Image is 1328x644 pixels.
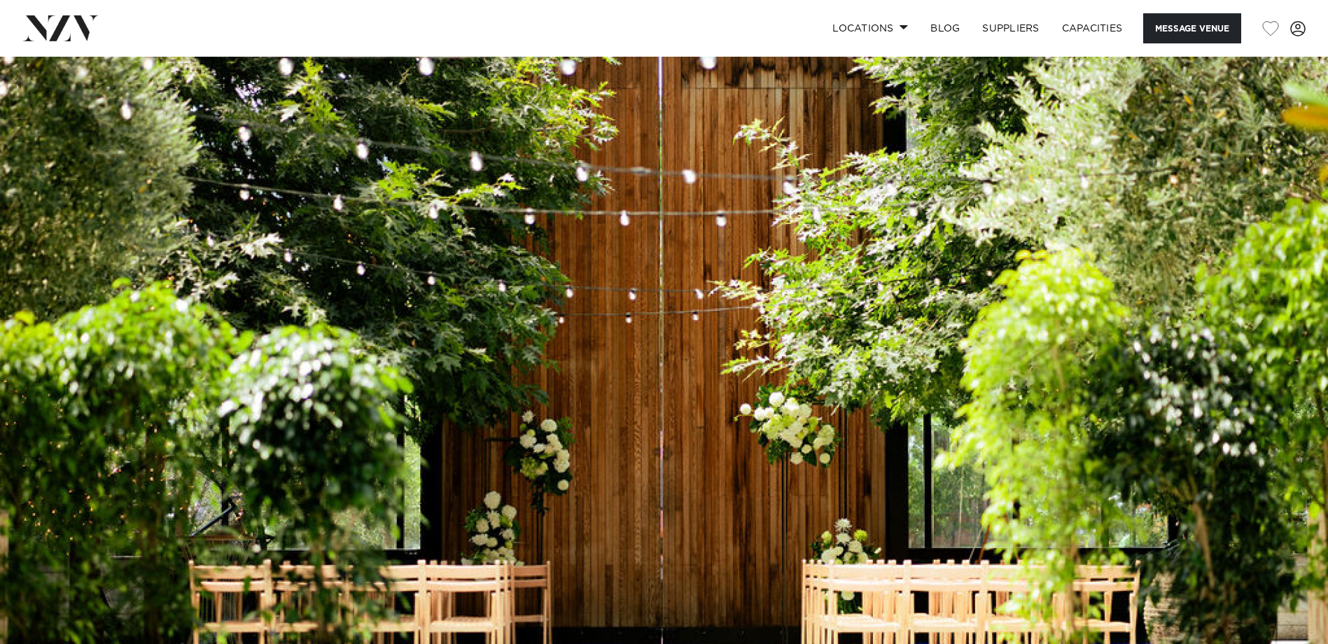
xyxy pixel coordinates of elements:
a: BLOG [919,13,971,43]
a: Locations [821,13,919,43]
a: SUPPLIERS [971,13,1050,43]
a: Capacities [1051,13,1134,43]
img: nzv-logo.png [22,15,99,41]
button: Message Venue [1143,13,1241,43]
